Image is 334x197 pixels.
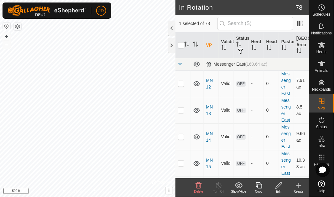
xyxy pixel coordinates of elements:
[217,17,293,30] input: Search (S)
[294,124,309,150] td: 9.66 ac
[294,97,309,124] td: 8.5 ac
[221,46,226,51] p-sorticon: Activate to sort
[264,70,279,97] td: 0
[264,124,279,150] td: 0
[311,31,332,35] span: Notifications
[3,33,10,40] button: +
[184,43,189,48] p-sorticon: Activate to sort
[314,163,329,166] span: Heatmap
[309,178,334,195] a: Help
[3,41,10,48] button: –
[294,33,309,58] th: [GEOGRAPHIC_DATA] Area
[3,23,10,30] button: Reset Map
[219,70,234,97] td: Valid
[294,70,309,97] td: 7.91 ac
[236,108,246,113] span: OFF
[279,33,294,58] th: Pasture
[318,106,325,110] span: VPs
[264,97,279,124] td: 0
[249,33,264,58] th: Herd
[315,69,328,73] span: Animals
[316,50,326,54] span: Herds
[251,160,261,167] div: -
[296,49,301,54] p-sorticon: Activate to sort
[281,151,291,176] a: Messenger East
[251,46,256,51] p-sorticon: Activate to sort
[318,144,325,148] span: Infra
[206,104,213,116] a: MN 13
[194,190,203,193] span: Delete
[166,187,173,194] button: i
[206,158,213,169] a: MN 15
[294,150,309,177] td: 10.33 ac
[236,81,246,87] span: OFF
[94,189,112,194] a: Contact Us
[281,98,291,123] a: Messenger East
[236,43,241,48] p-sorticon: Activate to sort
[206,78,213,89] a: MN 12
[296,3,303,12] span: 78
[179,4,296,11] h2: In Rotation
[234,33,249,58] th: Status
[219,33,234,58] th: Validity
[14,23,21,30] button: Map Layers
[179,20,217,27] span: 1 selected of 78
[312,88,331,91] span: Neckbands
[318,189,326,193] span: Help
[316,125,327,129] span: Status
[219,150,234,177] td: Valid
[193,43,198,48] p-sorticon: Activate to sort
[219,124,234,150] td: Valid
[204,33,219,58] th: VP
[8,5,86,16] img: Gallagher Logo
[264,33,279,58] th: Head
[269,189,289,194] div: Edit
[251,134,261,140] div: -
[249,189,269,194] div: Copy
[281,71,291,96] a: Messenger East
[168,188,170,193] span: i
[264,150,279,177] td: 0
[245,62,268,67] span: (160.64 ac)
[209,189,229,194] div: Turn Off
[313,13,330,16] span: Schedules
[251,80,261,87] div: -
[236,134,246,140] span: OFF
[281,124,291,149] a: Messenger East
[229,189,249,194] div: Show/Hide
[289,189,309,194] div: Create
[281,46,286,51] p-sorticon: Activate to sort
[206,131,213,143] a: MN 14
[219,97,234,124] td: Valid
[206,62,268,67] div: Messenger East
[98,8,104,14] span: JD
[63,189,86,194] a: Privacy Policy
[251,107,261,114] div: -
[266,46,271,51] p-sorticon: Activate to sort
[236,161,246,166] span: OFF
